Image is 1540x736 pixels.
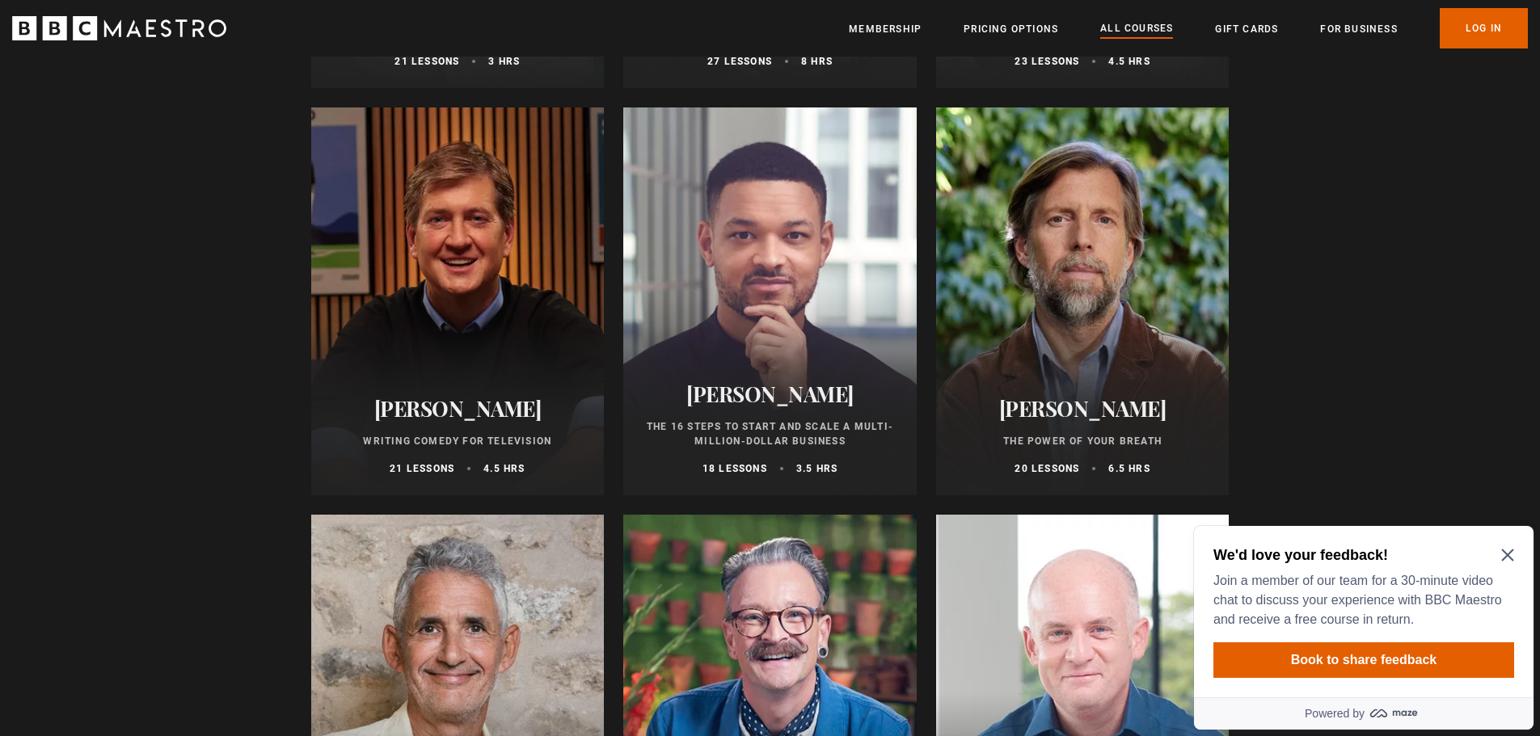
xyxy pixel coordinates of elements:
a: For business [1320,21,1397,37]
p: 21 lessons [390,461,454,476]
a: All Courses [1100,20,1173,38]
a: Gift Cards [1215,21,1278,37]
div: Optional study invitation [6,6,346,210]
svg: BBC Maestro [12,16,226,40]
p: 23 lessons [1015,54,1079,69]
a: Membership [849,21,922,37]
p: 27 lessons [707,54,772,69]
button: Book to share feedback [26,123,327,158]
a: [PERSON_NAME] The Power of Your Breath 20 lessons 6.5 hrs [936,107,1230,495]
a: Log In [1440,8,1528,48]
p: 20 lessons [1015,461,1079,476]
a: [PERSON_NAME] Writing Comedy for Television 21 lessons 4.5 hrs [311,107,605,495]
h2: [PERSON_NAME] [331,396,585,421]
p: 18 lessons [702,461,767,476]
p: 21 lessons [394,54,459,69]
a: [PERSON_NAME] The 16 Steps to Start and Scale a Multi-Million-Dollar Business 18 lessons 3.5 hrs [623,107,917,495]
p: 3 hrs [488,54,520,69]
h2: We'd love your feedback! [26,26,320,45]
button: Close Maze Prompt [314,29,327,42]
a: Pricing Options [964,21,1058,37]
p: The Power of Your Breath [956,434,1210,448]
p: 4.5 hrs [1108,54,1150,69]
p: Join a member of our team for a 30-minute video chat to discuss your experience with BBC Maestro ... [26,52,320,110]
p: Writing Comedy for Television [331,434,585,448]
p: 4.5 hrs [483,461,525,476]
p: 3.5 hrs [796,461,838,476]
nav: Primary [849,8,1528,48]
h2: [PERSON_NAME] [643,381,897,406]
p: 8 hrs [801,54,833,69]
h2: [PERSON_NAME] [956,396,1210,421]
a: Powered by maze [6,178,346,210]
p: The 16 Steps to Start and Scale a Multi-Million-Dollar Business [643,419,897,448]
p: 6.5 hrs [1108,461,1150,476]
